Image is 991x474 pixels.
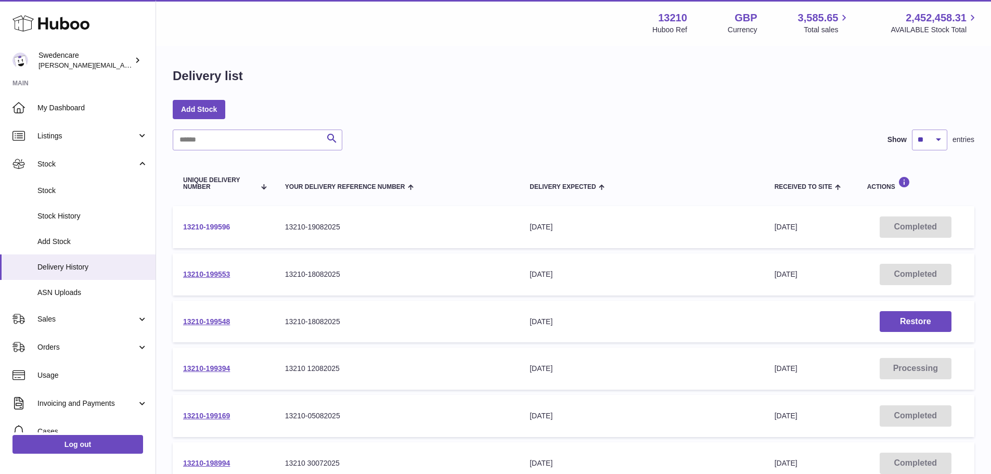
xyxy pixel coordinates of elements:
[173,100,225,119] a: Add Stock
[37,131,137,141] span: Listings
[37,370,148,380] span: Usage
[775,412,797,420] span: [DATE]
[530,270,753,279] div: [DATE]
[887,135,907,145] label: Show
[37,288,148,298] span: ASN Uploads
[37,211,148,221] span: Stock History
[37,314,137,324] span: Sales
[183,270,230,278] a: 13210-199553
[183,364,230,373] a: 13210-199394
[183,223,230,231] a: 13210-199596
[530,222,753,232] div: [DATE]
[37,399,137,408] span: Invoicing and Payments
[891,25,979,35] span: AVAILABLE Stock Total
[285,270,509,279] div: 13210-18082025
[530,458,753,468] div: [DATE]
[775,270,797,278] span: [DATE]
[183,317,230,326] a: 13210-199548
[37,342,137,352] span: Orders
[867,176,964,190] div: Actions
[285,364,509,374] div: 13210 12082025
[775,459,797,467] span: [DATE]
[37,262,148,272] span: Delivery History
[285,317,509,327] div: 13210-18082025
[530,411,753,421] div: [DATE]
[37,427,148,437] span: Cases
[658,11,687,25] strong: 13210
[880,311,951,332] button: Restore
[285,411,509,421] div: 13210-05082025
[12,435,143,454] a: Log out
[285,222,509,232] div: 13210-19082025
[953,135,974,145] span: entries
[183,459,230,467] a: 13210-198994
[798,11,839,25] span: 3,585.65
[37,186,148,196] span: Stock
[775,223,797,231] span: [DATE]
[798,11,851,35] a: 3,585.65 Total sales
[285,184,405,190] span: Your Delivery Reference Number
[183,412,230,420] a: 13210-199169
[530,317,753,327] div: [DATE]
[530,364,753,374] div: [DATE]
[804,25,850,35] span: Total sales
[775,184,832,190] span: Received to Site
[728,25,757,35] div: Currency
[37,159,137,169] span: Stock
[38,61,209,69] span: [PERSON_NAME][EMAIL_ADDRESS][DOMAIN_NAME]
[37,103,148,113] span: My Dashboard
[12,53,28,68] img: rebecca.fall@swedencare.co.uk
[173,68,243,84] h1: Delivery list
[530,184,596,190] span: Delivery Expected
[891,11,979,35] a: 2,452,458.31 AVAILABLE Stock Total
[285,458,509,468] div: 13210 30072025
[775,364,797,373] span: [DATE]
[652,25,687,35] div: Huboo Ref
[183,177,255,190] span: Unique Delivery Number
[735,11,757,25] strong: GBP
[37,237,148,247] span: Add Stock
[38,50,132,70] div: Swedencare
[906,11,967,25] span: 2,452,458.31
